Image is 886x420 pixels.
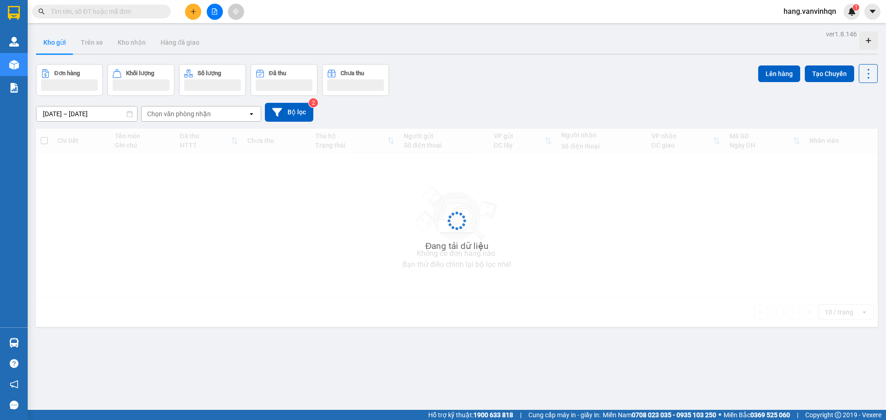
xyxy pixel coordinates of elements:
[797,410,798,420] span: |
[603,410,716,420] span: Miền Nam
[528,410,600,420] span: Cung cấp máy in - giấy in:
[848,7,856,16] img: icon-new-feature
[9,83,19,93] img: solution-icon
[341,70,364,77] div: Chưa thu
[10,401,18,409] span: message
[36,64,103,96] button: Đơn hàng
[9,338,19,348] img: warehouse-icon
[8,6,20,20] img: logo-vxr
[248,110,255,118] svg: open
[835,412,841,418] span: copyright
[228,4,244,20] button: aim
[38,8,45,15] span: search
[211,8,218,15] span: file-add
[185,4,201,20] button: plus
[198,70,221,77] div: Số lượng
[854,4,857,11] span: 1
[632,411,716,419] strong: 0708 023 035 - 0935 103 250
[110,31,153,53] button: Kho nhận
[54,70,80,77] div: Đơn hàng
[9,60,19,70] img: warehouse-icon
[73,31,110,53] button: Trên xe
[428,410,513,420] span: Hỗ trợ kỹ thuật:
[718,413,721,417] span: ⚪️
[805,65,854,82] button: Tạo Chuyến
[853,4,859,11] sup: 1
[473,411,513,419] strong: 1900 633 818
[776,6,844,17] span: hang.vanvinhqn
[265,103,313,122] button: Bộ lọc
[9,37,19,47] img: warehouse-icon
[126,70,154,77] div: Khối lượng
[36,31,73,53] button: Kho gửi
[826,29,857,39] div: ver 1.8.146
[864,4,880,20] button: caret-down
[520,410,521,420] span: |
[322,64,389,96] button: Chưa thu
[233,8,239,15] span: aim
[108,64,174,96] button: Khối lượng
[10,380,18,389] span: notification
[859,31,878,50] div: Tạo kho hàng mới
[758,65,800,82] button: Lên hàng
[269,70,286,77] div: Đã thu
[724,410,790,420] span: Miền Bắc
[425,239,489,253] div: Đang tải dữ liệu
[153,31,207,53] button: Hàng đã giao
[51,6,160,17] input: Tìm tên, số ĐT hoặc mã đơn
[147,109,211,118] div: Chọn văn phòng nhận
[309,98,318,107] sup: 2
[251,64,317,96] button: Đã thu
[190,8,197,15] span: plus
[36,106,137,121] input: Select a date range.
[868,7,877,16] span: caret-down
[10,359,18,368] span: question-circle
[750,411,790,419] strong: 0369 525 060
[179,64,246,96] button: Số lượng
[207,4,223,20] button: file-add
